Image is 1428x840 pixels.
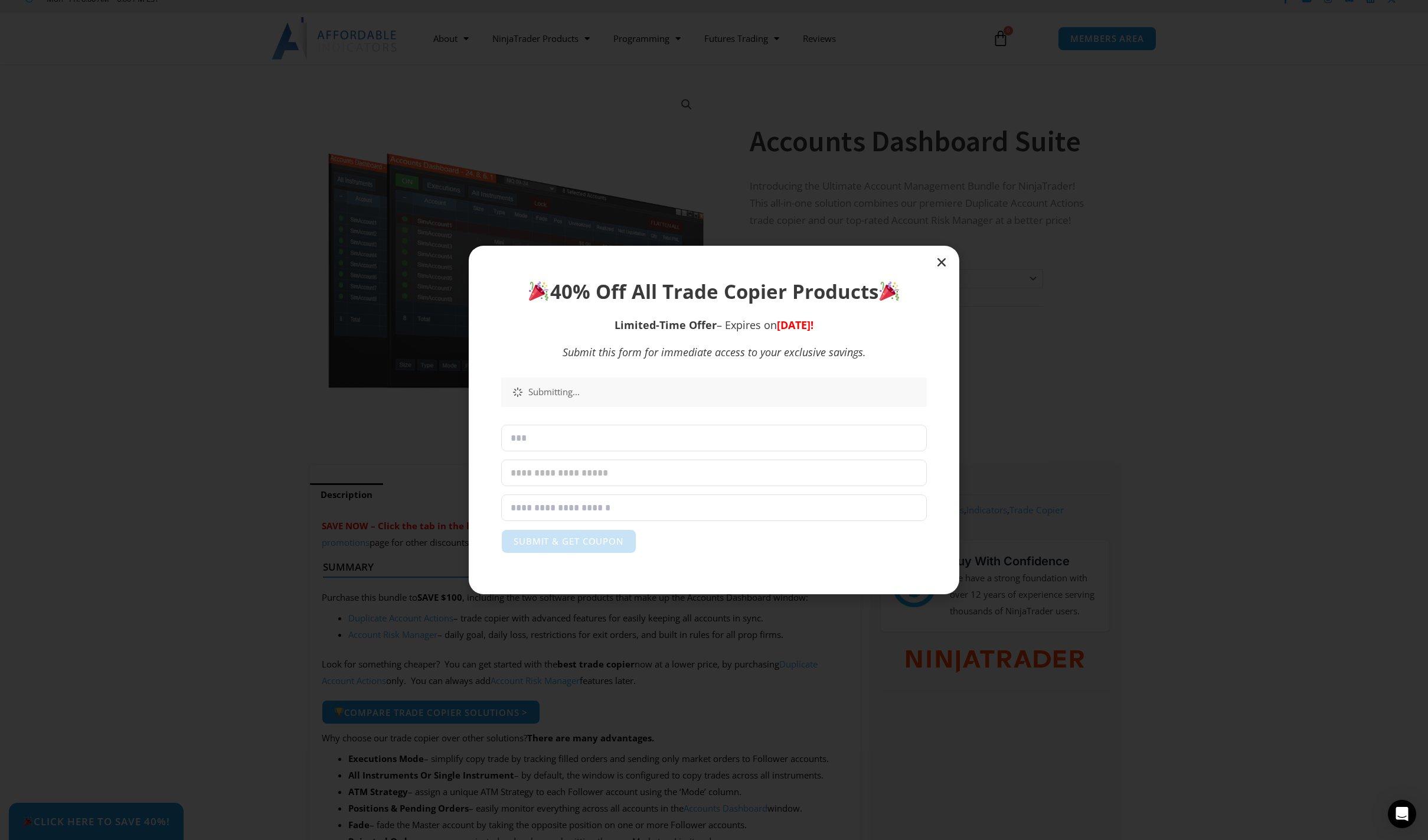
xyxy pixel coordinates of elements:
[1388,800,1416,828] div: Open Intercom Messenger
[777,318,813,332] span: [DATE]!
[501,317,927,333] p: – Expires on
[615,318,717,332] strong: Limited-Time Offer
[529,281,548,301] img: 🎉
[880,281,899,301] img: 🎉
[563,345,866,359] em: Submit this form for immediate access to your exclusive savings.
[501,278,927,305] h1: 40% Off All Trade Copier Products
[936,256,947,268] a: Close
[528,386,915,398] p: Submitting...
